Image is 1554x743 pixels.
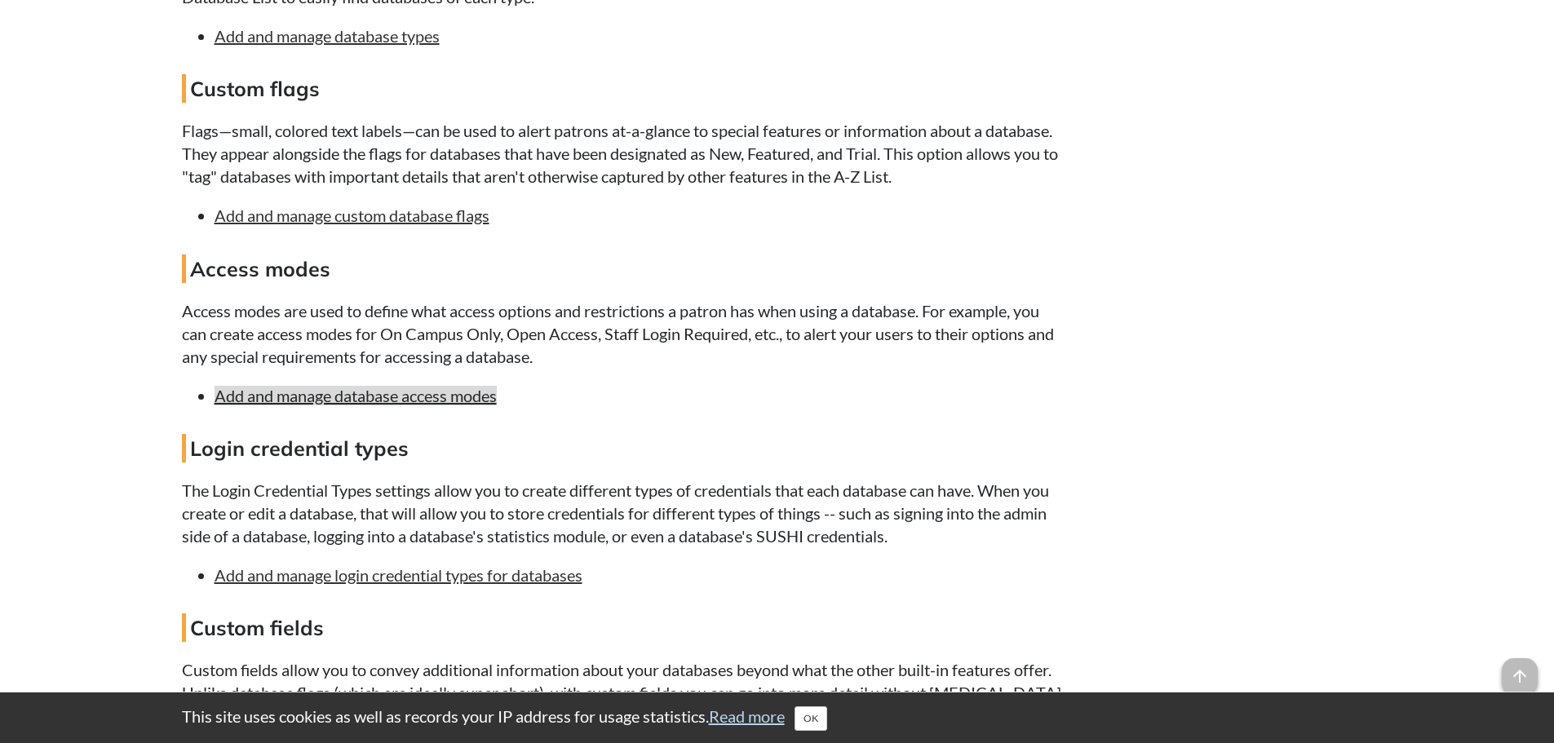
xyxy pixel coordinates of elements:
[182,74,1063,103] h4: Custom flags
[795,706,827,731] button: Close
[182,434,1063,462] h4: Login credential types
[709,706,785,726] a: Read more
[1502,658,1538,694] span: arrow_upward
[215,565,582,585] a: Add and manage login credential types for databases
[166,705,1389,731] div: This site uses cookies as well as records your IP address for usage statistics.
[182,613,1063,642] h4: Custom fields
[215,386,497,405] a: Add and manage database access modes
[182,299,1063,368] p: Access modes are used to define what access options and restrictions a patron has when using a da...
[182,254,1063,283] h4: Access modes
[182,119,1063,188] p: Flags—small, colored text labels—can be used to alert patrons at-a-glance to special features or ...
[215,206,489,225] a: Add and manage custom database flags
[182,479,1063,547] p: The Login Credential Types settings allow you to create different types of credentials that each ...
[1502,660,1538,679] a: arrow_upward
[182,658,1063,727] p: Custom fields allow you to convey additional information about your databases beyond what the oth...
[215,26,440,46] a: Add and manage database types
